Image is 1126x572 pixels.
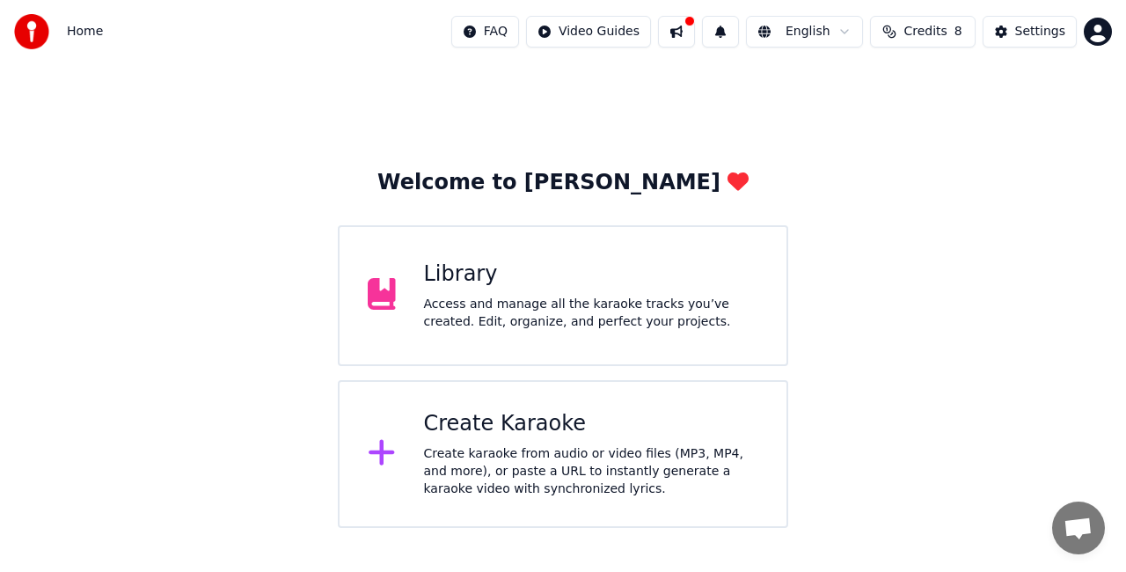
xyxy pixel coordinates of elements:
[377,169,749,197] div: Welcome to [PERSON_NAME]
[1015,23,1065,40] div: Settings
[451,16,519,48] button: FAQ
[424,445,759,498] div: Create karaoke from audio or video files (MP3, MP4, and more), or paste a URL to instantly genera...
[67,23,103,40] nav: breadcrumb
[424,296,759,331] div: Access and manage all the karaoke tracks you’ve created. Edit, organize, and perfect your projects.
[526,16,651,48] button: Video Guides
[954,23,962,40] span: 8
[424,260,759,289] div: Library
[903,23,947,40] span: Credits
[14,14,49,49] img: youka
[67,23,103,40] span: Home
[424,410,759,438] div: Create Karaoke
[983,16,1077,48] button: Settings
[870,16,976,48] button: Credits8
[1052,502,1105,554] a: Open chat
